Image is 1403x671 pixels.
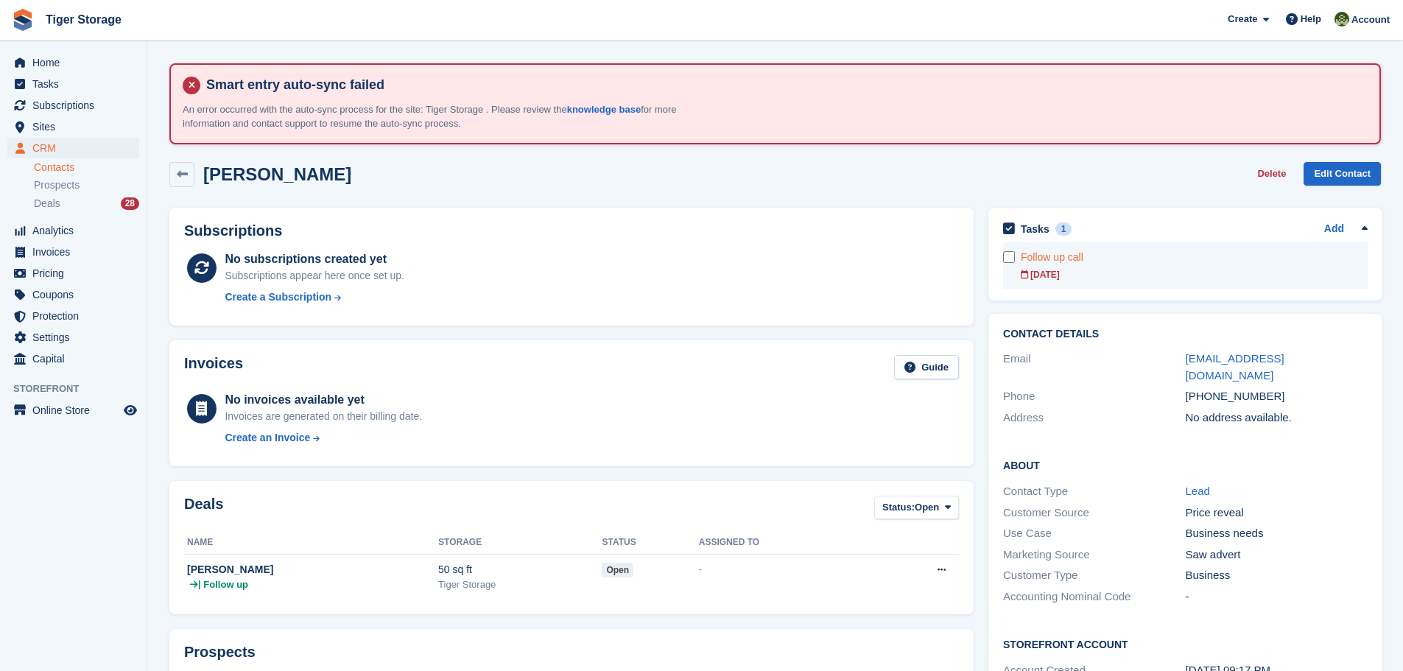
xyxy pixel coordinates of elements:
[1186,388,1368,405] div: [PHONE_NUMBER]
[1003,525,1185,542] div: Use Case
[32,220,121,241] span: Analytics
[1003,505,1185,521] div: Customer Source
[1324,221,1344,238] a: Add
[32,95,121,116] span: Subscriptions
[203,164,351,184] h2: [PERSON_NAME]
[32,74,121,94] span: Tasks
[1021,250,1368,265] div: Follow up call
[225,289,331,305] div: Create a Subscription
[225,289,404,305] a: Create a Subscription
[7,263,139,284] a: menu
[7,348,139,369] a: menu
[225,391,422,409] div: No invoices available yet
[34,178,139,193] a: Prospects
[184,222,959,239] h2: Subscriptions
[1335,12,1349,27] img: Matthew Ellwood
[7,138,139,158] a: menu
[1003,589,1185,605] div: Accounting Nominal Code
[7,306,139,326] a: menu
[1304,162,1381,186] a: Edit Contact
[1003,636,1368,651] h2: Storefront Account
[32,284,121,305] span: Coupons
[1003,351,1185,384] div: Email
[184,496,223,523] h2: Deals
[34,196,139,211] a: Deals 28
[7,400,139,421] a: menu
[184,355,243,379] h2: Invoices
[1003,483,1185,500] div: Contact Type
[32,263,121,284] span: Pricing
[7,220,139,241] a: menu
[32,306,121,326] span: Protection
[7,284,139,305] a: menu
[1003,457,1368,472] h2: About
[882,500,915,515] span: Status:
[121,197,139,210] div: 28
[225,430,422,446] a: Create an Invoice
[34,197,60,211] span: Deals
[1351,13,1390,27] span: Account
[184,531,438,555] th: Name
[915,500,939,515] span: Open
[438,562,602,577] div: 50 sq ft
[1251,162,1292,186] button: Delete
[874,496,959,520] button: Status: Open
[7,242,139,262] a: menu
[225,250,404,268] div: No subscriptions created yet
[699,531,871,555] th: Assigned to
[32,348,121,369] span: Capital
[122,401,139,419] a: Preview store
[187,562,438,577] div: [PERSON_NAME]
[40,7,127,32] a: Tiger Storage
[198,577,200,592] span: |
[7,327,139,348] a: menu
[32,138,121,158] span: CRM
[1021,268,1368,281] div: [DATE]
[32,116,121,137] span: Sites
[32,242,121,262] span: Invoices
[699,562,871,577] div: -
[567,104,641,115] a: knowledge base
[1186,525,1368,542] div: Business needs
[1186,589,1368,605] div: -
[894,355,959,379] a: Guide
[32,52,121,73] span: Home
[12,9,34,31] img: stora-icon-8386f47178a22dfd0bd8f6a31ec36ba5ce8667c1dd55bd0f319d3a0aa187defe.svg
[7,116,139,137] a: menu
[602,563,633,577] span: open
[1186,505,1368,521] div: Price reveal
[1186,485,1210,497] a: Lead
[32,400,121,421] span: Online Store
[7,52,139,73] a: menu
[225,268,404,284] div: Subscriptions appear here once set up.
[438,531,602,555] th: Storage
[1003,329,1368,340] h2: Contact Details
[1003,388,1185,405] div: Phone
[225,430,310,446] div: Create an Invoice
[32,327,121,348] span: Settings
[1228,12,1257,27] span: Create
[1186,352,1284,382] a: [EMAIL_ADDRESS][DOMAIN_NAME]
[1021,242,1368,289] a: Follow up call [DATE]
[1055,222,1072,236] div: 1
[34,161,139,175] a: Contacts
[438,577,602,592] div: Tiger Storage
[7,74,139,94] a: menu
[184,644,256,661] h2: Prospects
[1301,12,1321,27] span: Help
[1003,567,1185,584] div: Customer Type
[602,531,698,555] th: Status
[34,178,80,192] span: Prospects
[1021,222,1049,236] h2: Tasks
[203,577,248,592] span: Follow up
[1186,410,1368,426] div: No address available.
[1186,547,1368,563] div: Saw advert
[13,382,147,396] span: Storefront
[1186,567,1368,584] div: Business
[225,409,422,424] div: Invoices are generated on their billing date.
[200,77,1368,94] h4: Smart entry auto-sync failed
[1003,410,1185,426] div: Address
[1003,547,1185,563] div: Marketing Source
[183,102,698,131] p: An error occurred with the auto-sync process for the site: Tiger Storage . Please review the for ...
[7,95,139,116] a: menu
